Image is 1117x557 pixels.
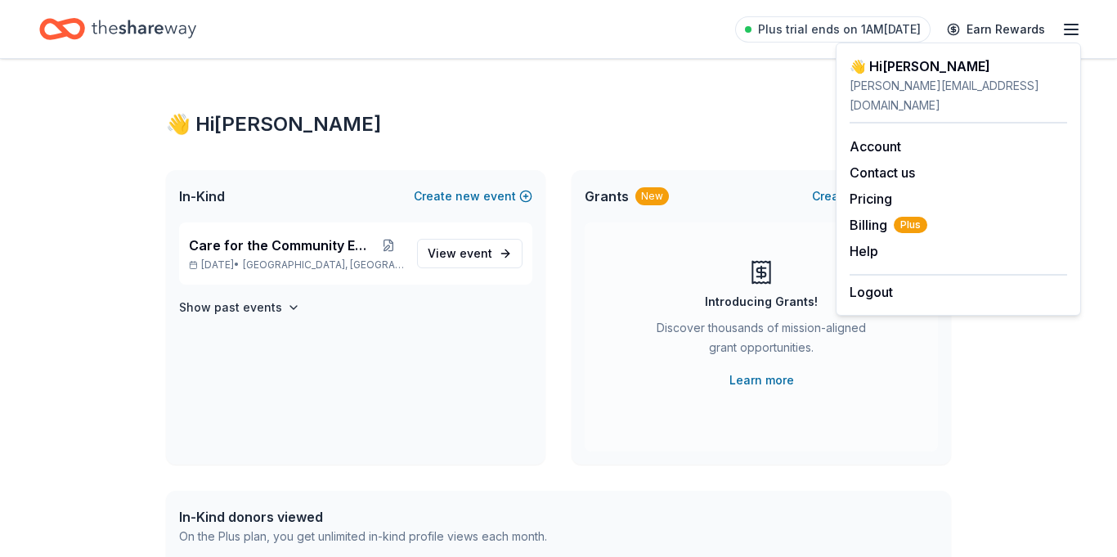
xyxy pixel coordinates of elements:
[850,56,1067,76] div: 👋 Hi [PERSON_NAME]
[455,186,480,206] span: new
[850,241,878,261] button: Help
[414,186,532,206] button: Createnewevent
[189,258,404,272] p: [DATE] •
[585,186,629,206] span: Grants
[758,20,921,39] span: Plus trial ends on 1AM[DATE]
[179,527,547,546] div: On the Plus plan, you get unlimited in-kind profile views each month.
[179,298,300,317] button: Show past events
[705,292,818,312] div: Introducing Grants!
[650,318,873,364] div: Discover thousands of mission-aligned grant opportunities.
[850,76,1067,115] div: [PERSON_NAME][EMAIL_ADDRESS][DOMAIN_NAME]
[729,371,794,390] a: Learn more
[850,163,915,182] button: Contact us
[937,15,1055,44] a: Earn Rewards
[417,239,523,268] a: View event
[635,187,669,205] div: New
[850,215,927,235] span: Billing
[179,298,282,317] h4: Show past events
[166,111,951,137] div: 👋 Hi [PERSON_NAME]
[735,16,931,43] a: Plus trial ends on 1AM[DATE]
[850,215,927,235] button: BillingPlus
[460,246,492,260] span: event
[39,10,196,48] a: Home
[850,191,892,207] a: Pricing
[189,236,373,255] span: Care for the Community Event
[428,244,492,263] span: View
[243,258,404,272] span: [GEOGRAPHIC_DATA], [GEOGRAPHIC_DATA]
[179,507,547,527] div: In-Kind donors viewed
[179,186,225,206] span: In-Kind
[850,138,901,155] a: Account
[812,186,938,206] button: Createnewproject
[850,282,893,302] button: Logout
[894,217,927,233] span: Plus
